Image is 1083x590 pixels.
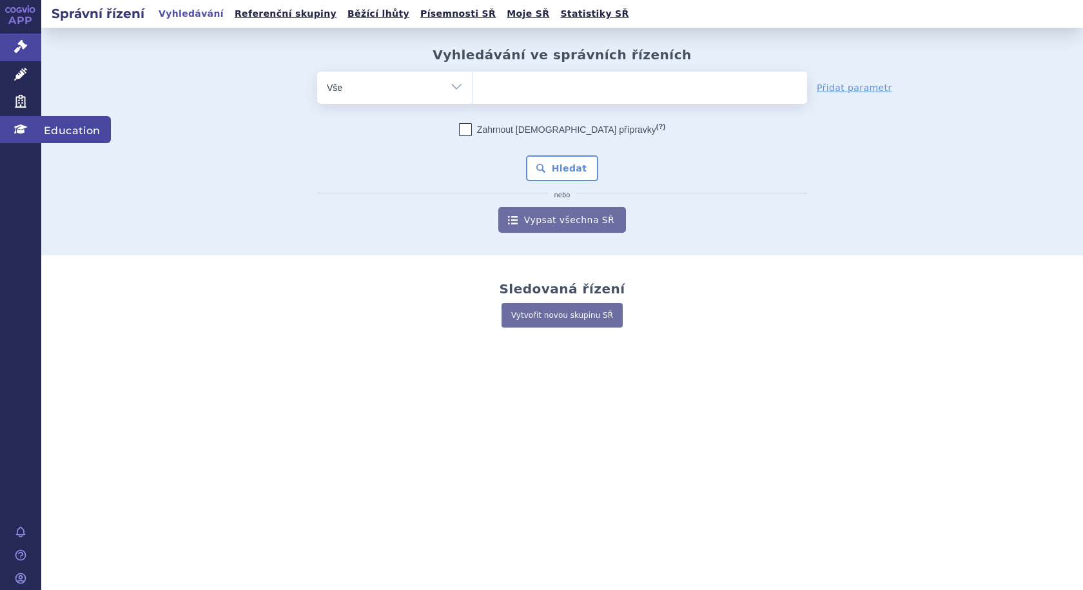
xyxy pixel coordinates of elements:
a: Přidat parametr [817,81,892,94]
label: Zahrnout [DEMOGRAPHIC_DATA] přípravky [459,123,665,136]
i: nebo [548,192,577,199]
h2: Vyhledávání ve správních řízeních [433,47,692,63]
h2: Sledovaná řízení [499,281,625,297]
a: Písemnosti SŘ [416,5,500,23]
a: Statistiky SŘ [556,5,632,23]
a: Moje SŘ [503,5,553,23]
a: Vytvořit novou skupinu SŘ [502,303,623,328]
span: Education [41,116,111,143]
a: Referenční skupiny [231,5,340,23]
abbr: (?) [656,123,665,131]
button: Hledat [526,155,599,181]
a: Vypsat všechna SŘ [498,207,626,233]
h2: Správní řízení [41,5,155,23]
a: Běžící lhůty [344,5,413,23]
a: Vyhledávání [155,5,228,23]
